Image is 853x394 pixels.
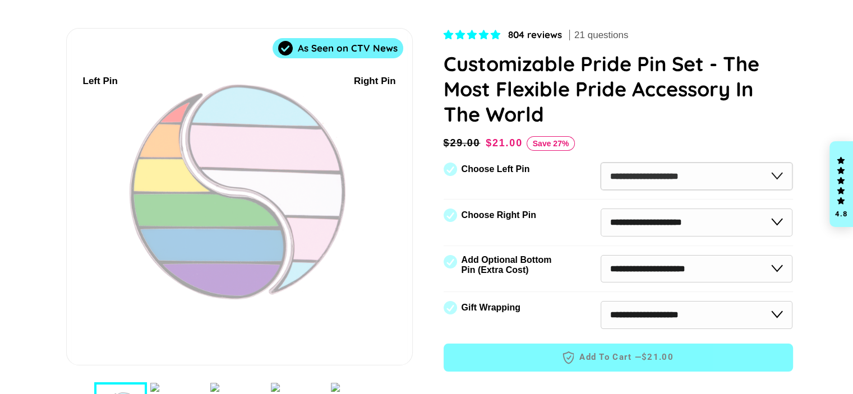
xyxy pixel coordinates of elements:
span: 4.83 stars [444,30,503,40]
div: Click to open Judge.me floating reviews tab [829,141,853,228]
label: Gift Wrapping [462,303,520,313]
label: Add Optional Bottom Pin (Extra Cost) [462,255,556,275]
label: Choose Right Pin [462,210,536,220]
label: Choose Left Pin [462,164,530,174]
div: Right Pin [354,74,396,89]
h1: Customizable Pride Pin Set - The Most Flexible Pride Accessory In The World [444,51,793,127]
span: Save 27% [527,136,575,151]
button: Add to Cart —$21.00 [444,344,793,372]
span: 21 questions [574,29,628,42]
span: 804 reviews [508,29,562,40]
div: 4.8 [834,210,848,217]
span: $21.00 [486,137,523,149]
div: 1 / 7 [67,29,412,365]
span: Add to Cart — [460,350,776,365]
span: $21.00 [642,351,674,363]
span: $29.00 [444,135,483,151]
